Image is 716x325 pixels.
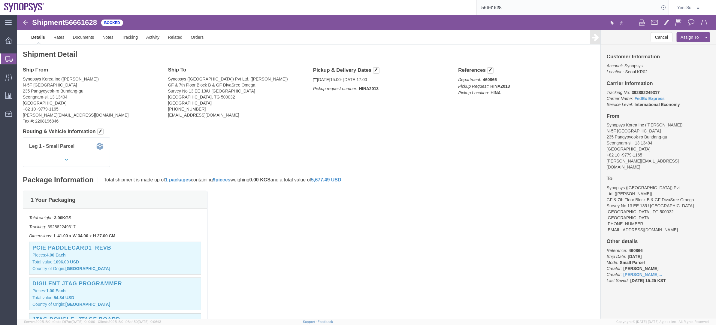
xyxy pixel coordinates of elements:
img: logo [4,3,44,12]
a: Support [303,320,318,323]
iframe: FS Legacy Container [17,15,716,319]
span: Client: 2025.18.0-198a450 [98,320,161,323]
a: Feedback [318,320,333,323]
span: Server: 2025.18.0-a0edd1917ac [24,320,95,323]
span: [DATE] 10:06:13 [138,320,161,323]
button: Yeni Sul [677,4,708,11]
span: Copyright © [DATE]-[DATE] Agistix Inc., All Rights Reserved [616,319,709,324]
input: Search for shipment number, reference number [477,0,659,15]
span: Yeni Sul [677,4,693,11]
span: [DATE] 10:10:00 [72,320,95,323]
